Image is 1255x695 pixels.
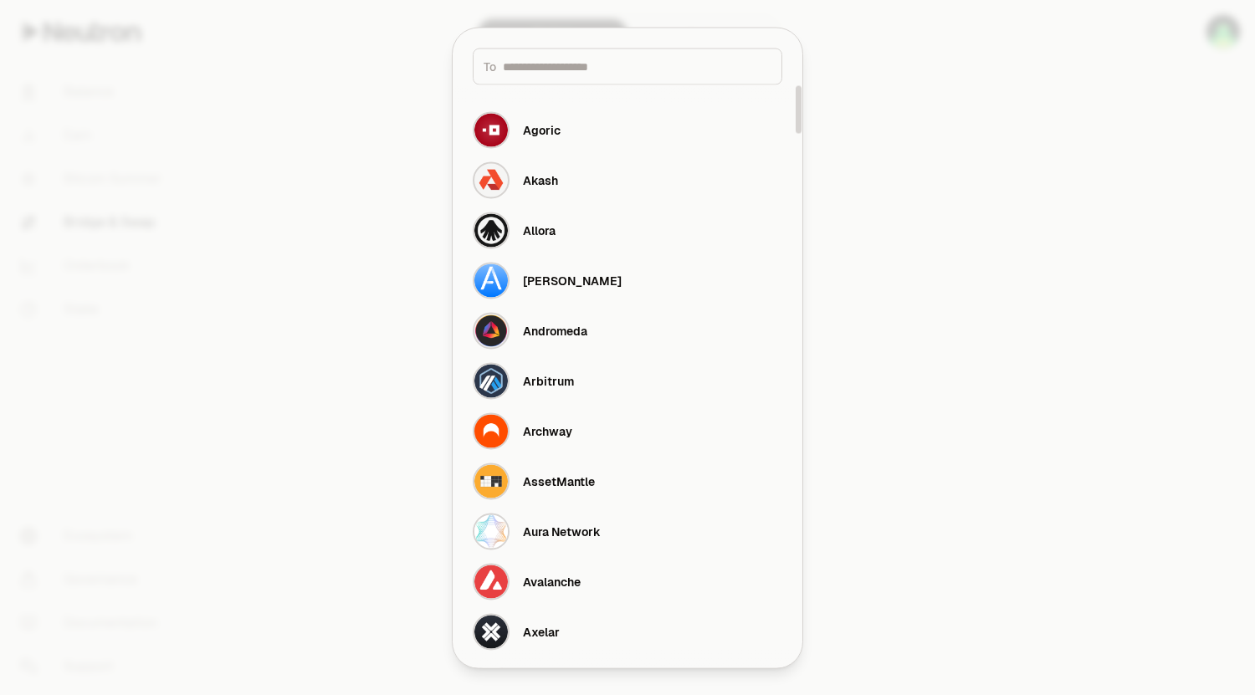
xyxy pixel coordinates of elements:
[474,314,508,347] img: Andromeda Logo
[463,105,792,155] button: Agoric LogoAgoric
[523,523,601,539] div: Aura Network
[484,58,496,74] span: To
[523,473,595,489] div: AssetMantle
[463,506,792,556] button: Aura Network LogoAura Network
[474,163,508,197] img: Akash Logo
[523,272,622,289] div: [PERSON_NAME]
[474,113,508,146] img: Agoric Logo
[474,364,508,397] img: Arbitrum Logo
[463,255,792,305] button: Althea Logo[PERSON_NAME]
[474,565,508,598] img: Avalanche Logo
[523,372,574,389] div: Arbitrum
[463,556,792,606] button: Avalanche LogoAvalanche
[463,305,792,355] button: Andromeda LogoAndromeda
[463,456,792,506] button: AssetMantle LogoAssetMantle
[474,514,508,548] img: Aura Network Logo
[523,623,560,640] div: Axelar
[523,422,572,439] div: Archway
[474,263,508,297] img: Althea Logo
[463,205,792,255] button: Allora LogoAllora
[463,155,792,205] button: Akash LogoAkash
[463,355,792,406] button: Arbitrum LogoArbitrum
[523,121,561,138] div: Agoric
[523,171,558,188] div: Akash
[474,615,508,648] img: Axelar Logo
[523,573,581,590] div: Avalanche
[463,606,792,657] button: Axelar LogoAxelar
[474,464,508,498] img: AssetMantle Logo
[474,213,508,247] img: Allora Logo
[474,414,508,447] img: Archway Logo
[523,322,587,339] div: Andromeda
[523,222,556,238] div: Allora
[463,406,792,456] button: Archway LogoArchway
